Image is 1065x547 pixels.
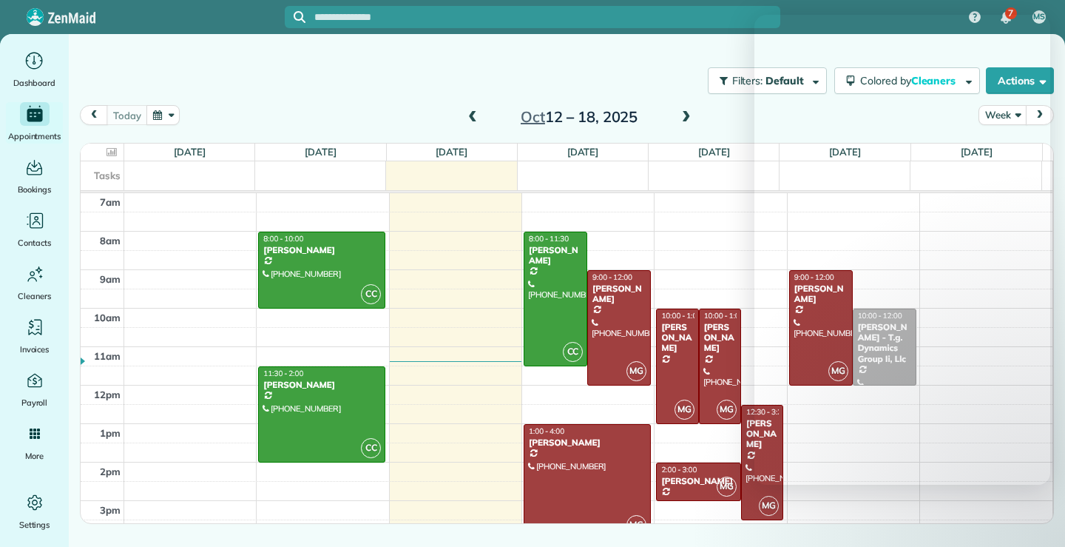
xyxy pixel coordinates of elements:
div: [PERSON_NAME] [660,322,694,354]
span: 9:00 - 12:00 [592,272,632,282]
span: 12:30 - 3:30 [746,407,786,417]
div: [PERSON_NAME] [528,245,583,266]
span: 8am [100,235,121,246]
span: Payroll [21,395,48,410]
span: Settings [19,517,50,532]
span: 1:00 - 4:00 [529,426,564,436]
span: Invoices [20,342,50,357]
button: prev [80,105,108,125]
a: Filters: Default [700,67,827,94]
span: 7 [1008,7,1013,19]
a: [DATE] [567,146,599,158]
span: Filters: [732,74,763,87]
span: 2:00 - 3:00 [661,465,697,474]
iframe: Intercom live chat [754,15,1050,485]
span: More [25,449,44,463]
a: Appointments [6,102,63,144]
h2: 12 – 18, 2025 [487,109,672,125]
span: 8:00 - 10:00 [263,234,303,244]
span: MG [626,515,646,535]
span: 1pm [100,427,121,439]
a: [DATE] [174,146,206,158]
span: Bookings [18,182,52,197]
span: 3pm [100,504,121,516]
span: 8:00 - 11:30 [529,234,569,244]
span: 10:00 - 1:00 [704,311,744,321]
span: Appointments [8,129,61,144]
span: 10am [94,312,121,323]
span: Dashboard [13,75,55,90]
a: [DATE] [305,146,337,158]
span: MG [626,361,646,381]
div: [PHONE_NUMBER] [660,500,737,521]
span: Oct [521,107,545,126]
button: today [106,105,147,125]
a: Dashboard [6,49,63,90]
div: [PERSON_NAME] [528,437,646,448]
span: CC [361,284,381,304]
a: Contacts [6,209,63,250]
span: MG [759,496,779,516]
span: MG [717,400,737,420]
span: MG [717,477,737,497]
a: Payroll [6,369,63,410]
a: [DATE] [436,146,467,158]
span: MG [674,400,694,420]
span: 9am [100,273,121,285]
button: Filters: Default [708,67,827,94]
span: Contacts [18,235,51,250]
span: 11:30 - 2:00 [263,369,303,378]
span: CC [361,438,381,458]
div: [PERSON_NAME] [660,476,737,486]
span: 10:00 - 1:00 [661,311,701,321]
span: 12pm [94,389,121,400]
div: [PERSON_NAME] [263,380,381,390]
svg: Focus search [294,11,305,23]
span: Tasks [94,170,121,181]
iframe: Intercom live chat [1015,497,1050,532]
span: 11am [94,350,121,362]
div: [PERSON_NAME] [592,283,646,305]
div: [PERSON_NAME] [703,322,737,354]
a: Cleaners [6,262,63,303]
button: Focus search [285,11,305,23]
div: 7 unread notifications [990,1,1021,34]
span: MS [1033,11,1045,23]
span: 7am [100,196,121,208]
a: Bookings [6,155,63,197]
a: Settings [6,491,63,532]
span: Cleaners [18,289,51,303]
span: 2pm [100,466,121,477]
div: [PERSON_NAME] [263,245,381,255]
div: [PERSON_NAME] [745,418,779,450]
span: CC [563,342,583,362]
a: Invoices [6,315,63,357]
a: [DATE] [698,146,730,158]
